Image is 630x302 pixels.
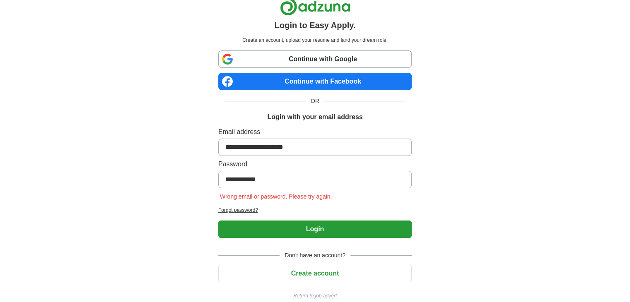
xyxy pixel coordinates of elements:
a: Continue with Google [218,50,412,68]
span: OR [306,97,324,105]
span: Wrong email or password. Please try again. [218,193,334,200]
label: Password [218,159,412,169]
a: Create account [218,270,412,277]
a: Return to job advert [218,292,412,300]
a: Continue with Facebook [218,73,412,90]
label: Email address [218,127,412,137]
button: Login [218,221,412,238]
h1: Login with your email address [267,112,362,122]
h1: Login to Easy Apply. [275,19,356,31]
p: Create an account, upload your resume and land your dream role. [220,36,410,44]
a: Forgot password? [218,206,412,214]
button: Create account [218,265,412,282]
span: Don't have an account? [280,251,350,260]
